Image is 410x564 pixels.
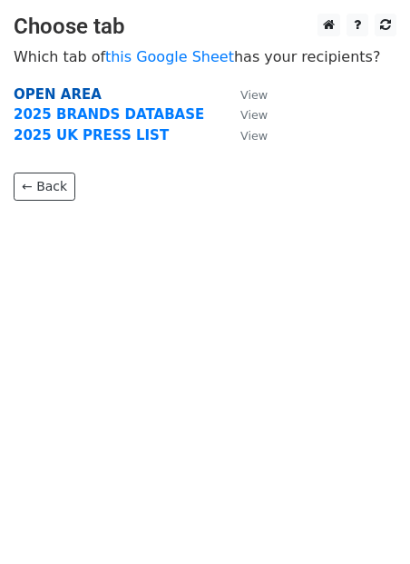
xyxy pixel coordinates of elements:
[240,129,268,143] small: View
[14,14,396,40] h3: Choose tab
[14,127,169,143] a: 2025 UK PRESS LIST
[222,106,268,123] a: View
[14,106,204,123] a: 2025 BRANDS DATABASE
[14,173,75,201] a: ← Back
[240,108,268,122] small: View
[319,477,410,564] iframe: Chat Widget
[222,86,268,103] a: View
[240,88,268,102] small: View
[222,127,268,143] a: View
[105,48,234,65] a: this Google Sheet
[14,47,396,66] p: Which tab of has your recipients?
[14,86,102,103] a: OPEN AREA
